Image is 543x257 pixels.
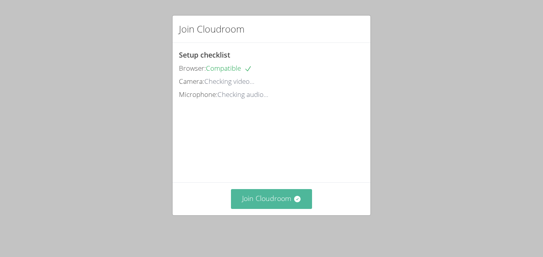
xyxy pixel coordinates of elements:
span: Setup checklist [179,50,230,60]
span: Checking audio... [217,90,268,99]
span: Camera: [179,77,204,86]
h2: Join Cloudroom [179,22,244,36]
span: Compatible [206,64,252,73]
span: Checking video... [204,77,254,86]
button: Join Cloudroom [231,189,312,209]
span: Microphone: [179,90,217,99]
span: Browser: [179,64,206,73]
